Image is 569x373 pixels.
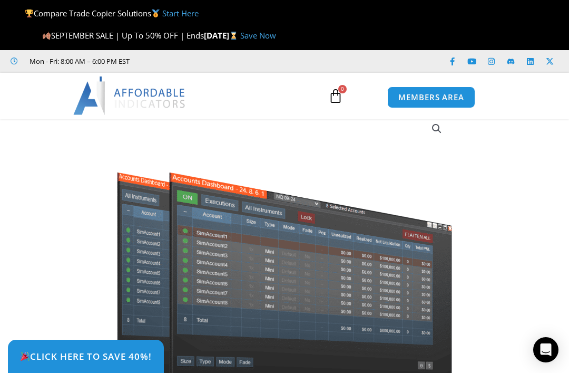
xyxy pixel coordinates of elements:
a: Start Here [162,8,199,18]
img: 🥇 [152,9,160,17]
span: SEPTEMBER SALE | Up To 50% OFF | Ends [42,30,204,41]
iframe: Customer reviews powered by Trustpilot [135,56,293,66]
span: MEMBERS AREA [398,93,464,101]
img: 🍂 [43,32,51,40]
span: Click Here to save 40%! [20,352,152,361]
a: Save Now [240,30,276,41]
a: 🎉Click Here to save 40%! [8,340,164,373]
div: Open Intercom Messenger [533,337,558,362]
span: Mon - Fri: 8:00 AM – 6:00 PM EST [27,55,130,68]
strong: [DATE] [204,30,240,41]
span: 0 [338,85,347,93]
a: 0 [312,81,359,111]
img: 🎉 [21,352,30,361]
a: MEMBERS AREA [387,87,475,108]
img: 🏆 [25,9,33,17]
a: View full-screen image gallery [427,119,446,138]
img: LogoAI | Affordable Indicators – NinjaTrader [73,76,187,114]
img: ⌛ [230,32,238,40]
span: Compare Trade Copier Solutions [25,8,199,18]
